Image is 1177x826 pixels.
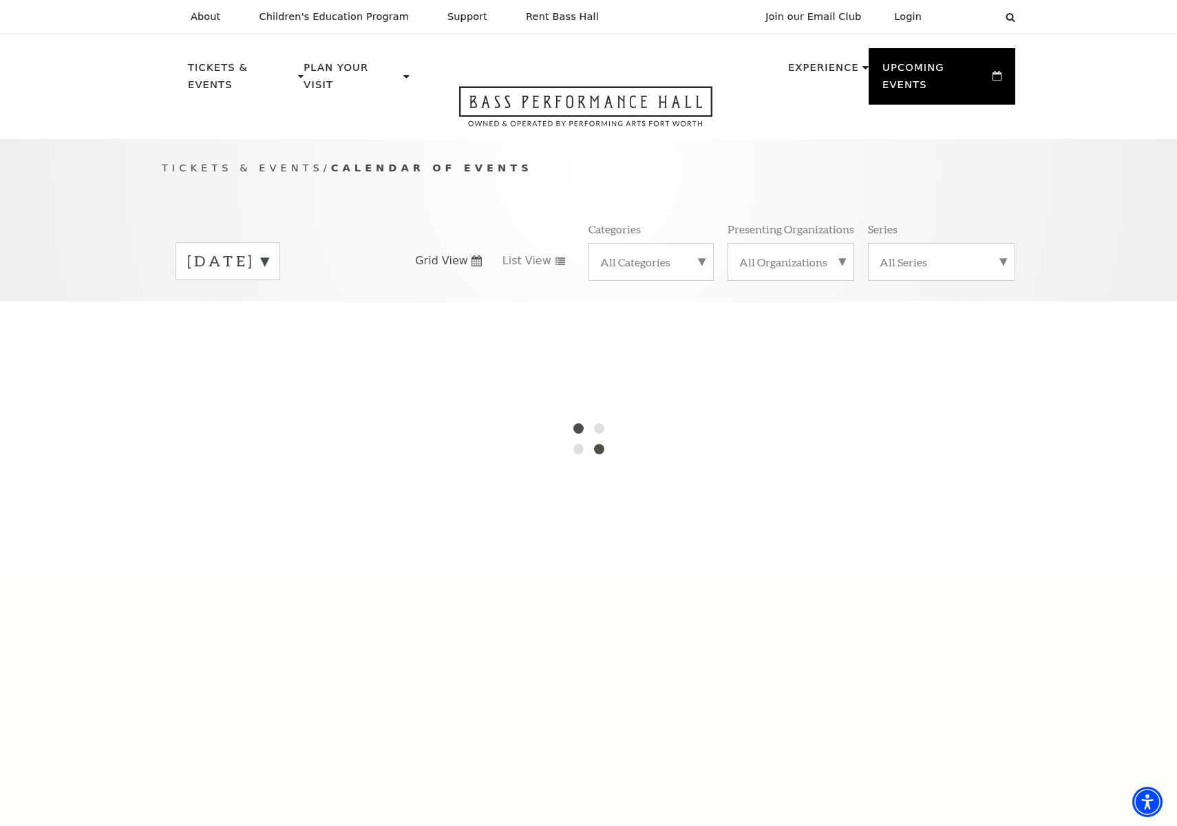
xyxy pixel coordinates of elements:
p: Rent Bass Hall [526,11,599,23]
label: All Series [880,255,1004,269]
span: Grid View [415,253,468,268]
label: All Categories [600,255,702,269]
span: Calendar of Events [331,162,533,173]
p: Experience [788,59,859,84]
span: Tickets & Events [162,162,324,173]
label: [DATE] [187,251,268,272]
p: Support [447,11,487,23]
p: Presenting Organizations [728,222,854,236]
span: List View [502,253,551,268]
p: About [191,11,220,23]
p: Series [868,222,898,236]
div: Accessibility Menu [1132,787,1163,817]
p: Children's Education Program [259,11,409,23]
p: Tickets & Events [188,59,295,101]
p: Upcoming Events [882,59,989,101]
p: Categories [588,222,641,236]
select: Select: [944,10,993,23]
p: / [162,160,1015,177]
p: Plan Your Visit [304,59,400,101]
label: All Organizations [739,255,842,269]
